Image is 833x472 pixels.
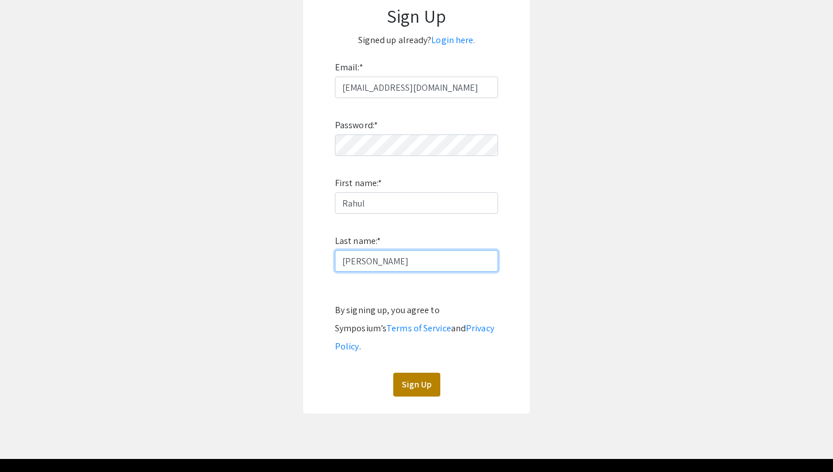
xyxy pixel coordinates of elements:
a: Terms of Service [386,322,451,334]
label: Password: [335,116,378,134]
div: By signing up, you agree to Symposium’s and . [335,301,498,356]
h1: Sign Up [314,5,518,27]
label: Last name: [335,232,381,250]
a: Privacy Policy [335,322,494,352]
a: Login here. [431,34,475,46]
label: First name: [335,174,382,192]
p: Signed up already? [314,31,518,49]
iframe: Chat [8,421,48,463]
label: Email: [335,58,363,77]
button: Sign Up [393,373,440,397]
